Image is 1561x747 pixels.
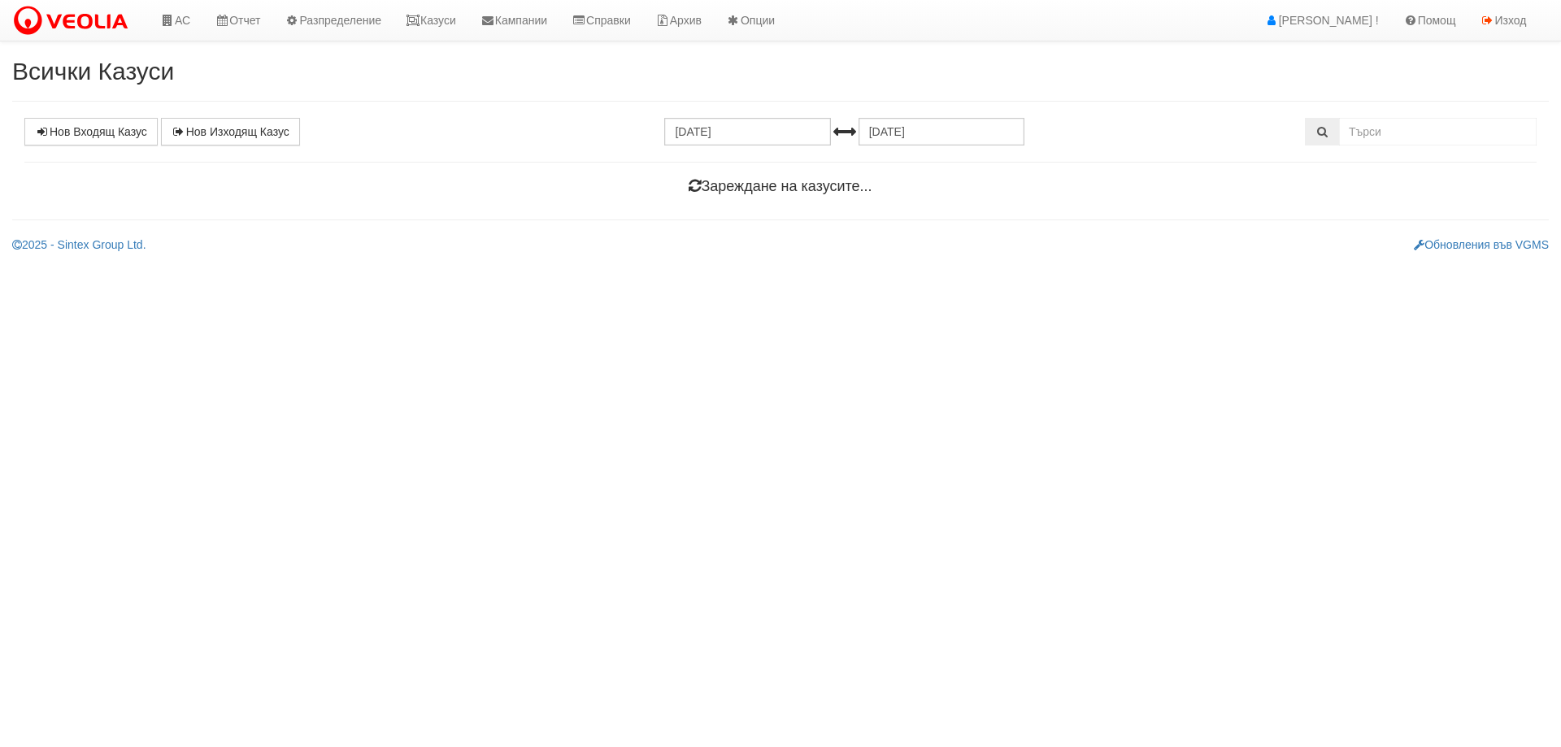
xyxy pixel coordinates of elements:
[24,179,1537,195] h4: Зареждане на казусите...
[12,58,1549,85] h2: Всички Казуси
[12,4,136,38] img: VeoliaLogo.png
[1414,238,1549,251] a: Обновления във VGMS
[24,118,158,145] a: Нов Входящ Казус
[12,238,146,251] a: 2025 - Sintex Group Ltd.
[161,118,300,145] a: Нов Изходящ Казус
[1339,118,1537,145] input: Търсене по Идентификатор, Бл/Вх/Ап, Тип, Описание, Моб. Номер, Имейл, Файл, Коментар,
